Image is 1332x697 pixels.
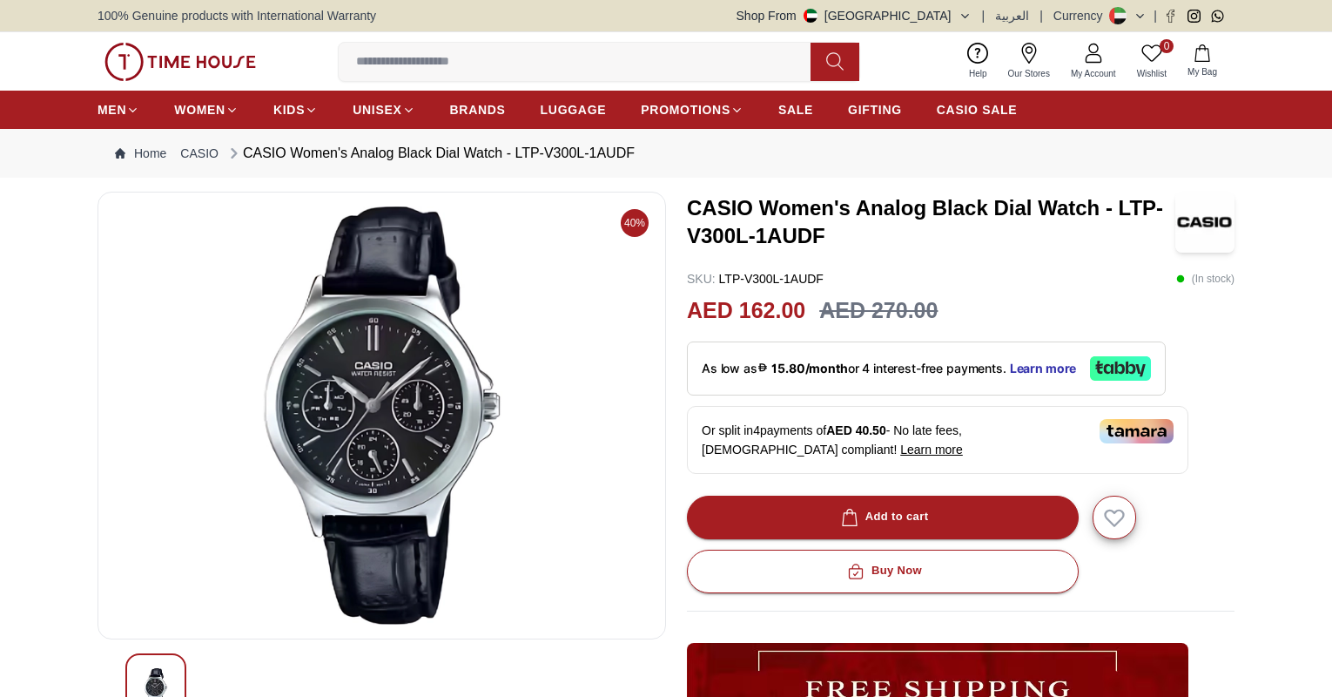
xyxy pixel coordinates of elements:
p: ( In stock ) [1176,270,1234,288]
img: CASIO Women's Analog Black Dial Watch - LTP-V300L-1AUDF [112,206,651,625]
a: PROMOTIONS [641,94,743,125]
span: LUGGAGE [541,101,607,118]
span: UNISEX [353,101,401,118]
a: WOMEN [174,94,239,125]
span: MEN [98,101,126,118]
nav: Breadcrumb [98,129,1234,178]
span: AED 40.50 [826,423,885,437]
span: | [1039,7,1043,24]
span: PROMOTIONS [641,101,730,118]
span: SALE [778,101,813,118]
span: GIFTING [848,101,902,118]
img: United Arab Emirates [804,9,817,23]
span: CASIO SALE [937,101,1018,118]
span: 0 [1160,39,1174,53]
span: My Bag [1181,65,1224,78]
span: KIDS [273,101,305,118]
button: Add to cart [687,496,1079,539]
span: SKU : [687,272,716,286]
button: Shop From[GEOGRAPHIC_DATA] [737,7,972,24]
a: LUGGAGE [541,94,607,125]
a: Facebook [1164,10,1177,23]
a: Home [115,145,166,162]
a: UNISEX [353,94,414,125]
a: GIFTING [848,94,902,125]
a: Our Stores [998,39,1060,84]
a: Whatsapp [1211,10,1224,23]
div: Add to cart [838,507,929,527]
a: BRANDS [450,94,506,125]
span: BRANDS [450,101,506,118]
h2: AED 162.00 [687,294,805,328]
img: CASIO Women's Analog Black Dial Watch - LTP-V300L-1AUDF [1175,192,1234,253]
div: Buy Now [844,561,922,581]
div: CASIO Women's Analog Black Dial Watch - LTP-V300L-1AUDF [225,143,635,164]
span: | [1154,7,1157,24]
div: Currency [1053,7,1110,24]
button: Buy Now [687,550,1079,593]
a: Help [959,39,998,84]
button: العربية [995,7,1029,24]
a: Instagram [1187,10,1201,23]
h3: AED 270.00 [819,294,938,328]
span: | [982,7,986,24]
h3: CASIO Women's Analog Black Dial Watch - LTP-V300L-1AUDF [687,194,1175,250]
span: Help [962,67,994,80]
span: Learn more [900,443,963,457]
span: 100% Genuine products with International Warranty [98,7,376,24]
a: SALE [778,94,813,125]
span: 40% [621,209,649,237]
a: MEN [98,94,139,125]
p: LTP-V300L-1AUDF [687,270,824,288]
span: Wishlist [1130,67,1174,80]
a: CASIO [180,145,219,162]
img: Tamara [1100,419,1174,443]
div: Or split in 4 payments of - No late fees, [DEMOGRAPHIC_DATA] compliant! [687,406,1188,474]
span: WOMEN [174,101,225,118]
span: My Account [1064,67,1123,80]
a: 0Wishlist [1127,39,1177,84]
span: Our Stores [1001,67,1057,80]
a: CASIO SALE [937,94,1018,125]
button: My Bag [1177,41,1228,82]
img: ... [104,43,256,81]
a: KIDS [273,94,318,125]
